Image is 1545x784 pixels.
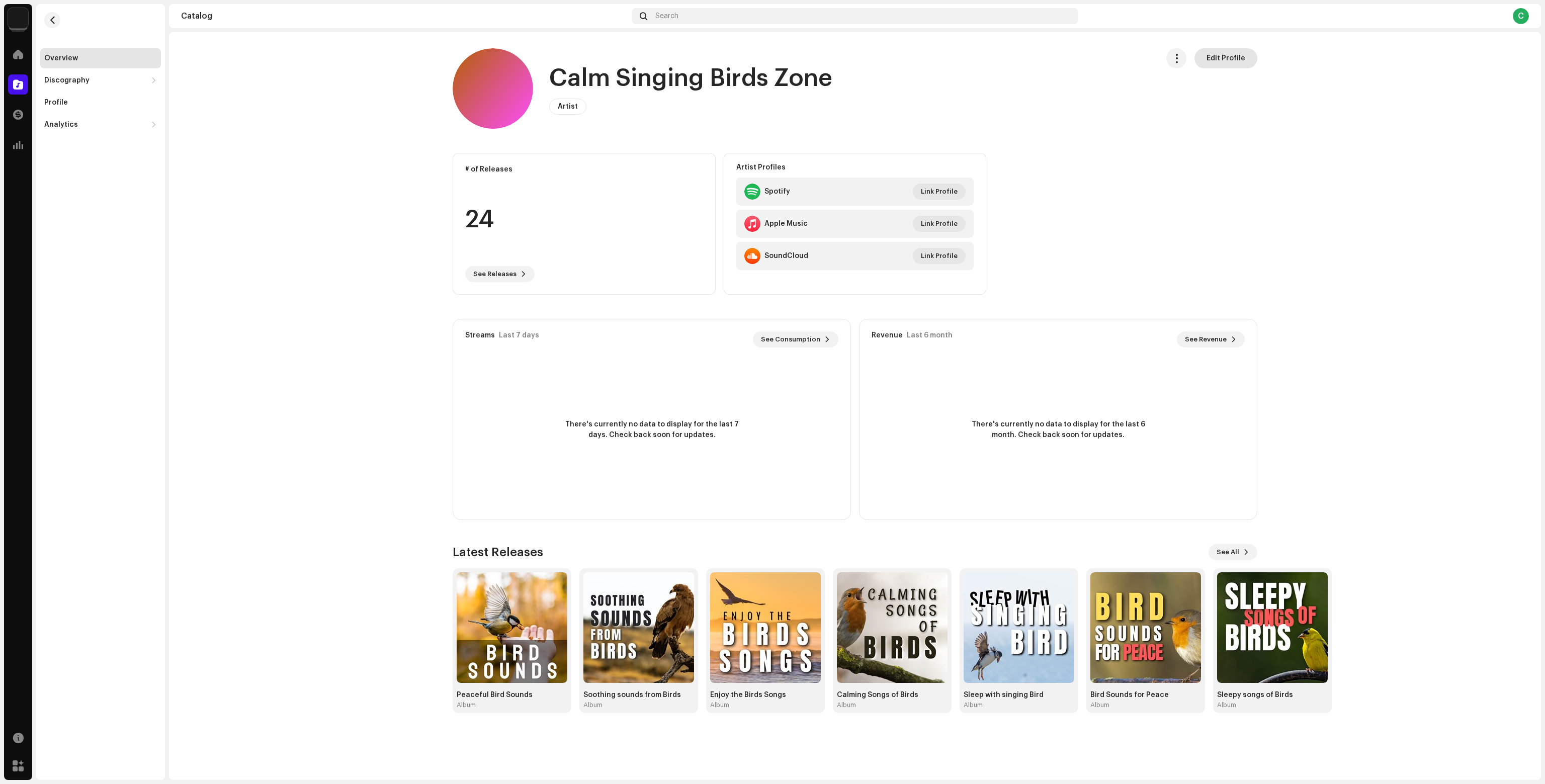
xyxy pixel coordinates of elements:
[1217,701,1236,709] div: Album
[913,216,966,232] button: Link Profile
[753,331,838,347] button: See Consumption
[40,93,161,113] re-m-nav-item: Profile
[1090,691,1201,699] div: Bird Sounds for Peace
[1177,331,1245,347] button: See Revenue
[457,691,567,699] div: Peaceful Bird Sounds
[583,572,694,683] img: f8f919fd-fa69-493c-a068-fb51cb412453
[453,544,543,560] h3: Latest Releases
[921,246,958,266] span: Link Profile
[549,62,832,95] h1: Calm Singing Birds Zone
[837,691,948,699] div: Calming Songs of Birds
[837,701,856,709] div: Album
[1217,572,1328,683] img: 814c40e8-18c8-4002-829b-cb16cf747bb7
[761,329,820,350] span: See Consumption
[921,182,958,202] span: Link Profile
[457,701,476,709] div: Album
[453,153,716,295] re-o-card-data: # of Releases
[1513,8,1529,24] div: C
[8,8,28,28] img: bb549e82-3f54-41b5-8d74-ce06bd45c366
[1217,542,1239,562] span: See All
[764,188,790,196] div: Spotify
[40,70,161,91] re-m-nav-dropdown: Discography
[907,331,953,339] div: Last 6 month
[837,572,948,683] img: ad31698e-58c5-4687-989f-b62e928a1364
[1207,48,1245,68] span: Edit Profile
[872,331,903,339] div: Revenue
[1185,329,1227,350] span: See Revenue
[44,99,68,107] div: Profile
[1194,48,1257,68] button: Edit Profile
[710,572,821,683] img: 0f245e48-ddef-4948-adf2-4c76ee9ea51c
[44,54,78,62] div: Overview
[465,331,495,339] div: Streams
[465,266,535,282] button: See Releases
[1209,544,1257,560] button: See All
[473,264,517,284] span: See Releases
[710,701,729,709] div: Album
[764,220,808,228] div: Apple Music
[1090,572,1201,683] img: db243060-b76f-42b6-a1ec-284f457bfe8e
[913,248,966,264] button: Link Profile
[457,572,567,683] img: 7fa30e20-44c2-4084-b9cc-1ab6aaf516b7
[558,103,578,110] span: Artist
[181,12,628,20] div: Catalog
[964,691,1074,699] div: Sleep with singing Bird
[583,691,694,699] div: Soothing sounds from Birds
[655,12,678,20] span: Search
[964,701,983,709] div: Album
[40,115,161,135] re-m-nav-dropdown: Analytics
[583,701,603,709] div: Album
[710,691,821,699] div: Enjoy the Birds Songs
[736,163,786,171] strong: Artist Profiles
[561,419,742,441] span: There's currently no data to display for the last 7 days. Check back soon for updates.
[1217,691,1328,699] div: Sleepy songs of Birds
[964,572,1074,683] img: c52444bb-caa1-4c0c-8e65-56020a0e176c
[40,48,161,68] re-m-nav-item: Overview
[465,165,703,173] div: # of Releases
[44,121,78,129] div: Analytics
[499,331,539,339] div: Last 7 days
[1090,701,1109,709] div: Album
[968,419,1149,441] span: There's currently no data to display for the last 6 month. Check back soon for updates.
[913,184,966,200] button: Link Profile
[44,76,90,84] div: Discography
[921,214,958,234] span: Link Profile
[764,252,808,260] div: SoundCloud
